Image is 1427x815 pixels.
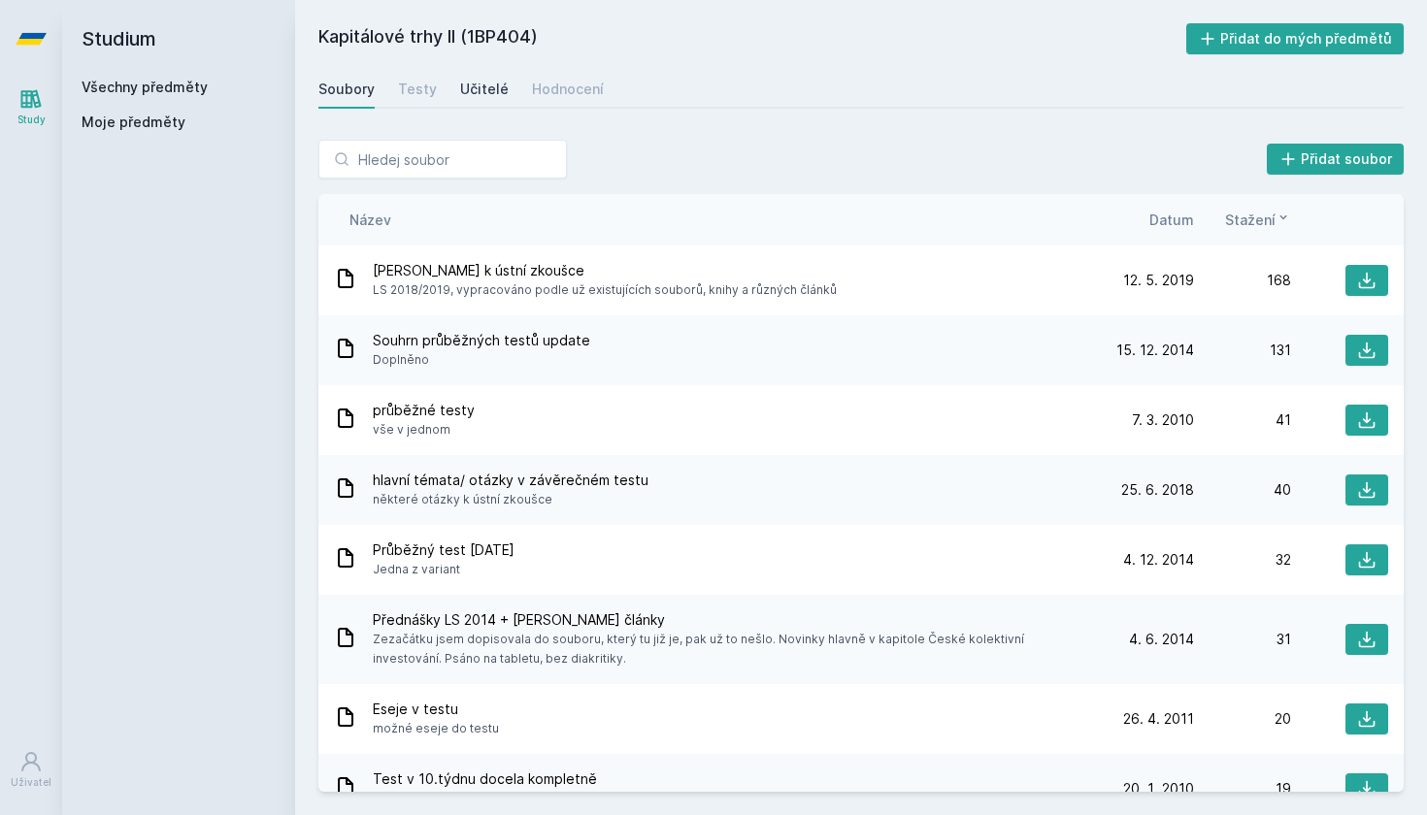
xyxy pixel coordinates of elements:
div: 131 [1194,341,1291,360]
div: Study [17,113,46,127]
div: 19 [1194,779,1291,799]
span: 12. 5. 2019 [1123,271,1194,290]
a: Uživatel [4,740,58,799]
span: [PERSON_NAME] k ústní zkoušce [373,261,837,280]
a: Hodnocení [532,70,604,109]
span: Souhrn průběžných testů update [373,331,590,350]
span: 25. 6. 2018 [1121,480,1194,500]
span: 4. 12. 2014 [1123,550,1194,570]
div: Učitelé [460,80,509,99]
span: Jedna z variant [373,560,514,579]
span: 20. 1. 2010 [1123,779,1194,799]
div: Testy [398,80,437,99]
div: 41 [1194,410,1291,430]
span: Doplněno [373,350,590,370]
button: Stažení [1225,210,1291,230]
span: 7. 3. 2010 [1132,410,1194,430]
a: Study [4,78,58,137]
span: vše v jednom [373,420,475,440]
a: Učitelé [460,70,509,109]
span: Přednášky LS 2014 + [PERSON_NAME] články [373,610,1089,630]
div: 20 [1194,709,1291,729]
div: Uživatel [11,775,51,790]
span: 15. 12. 2014 [1116,341,1194,360]
div: 40 [1194,480,1291,500]
a: Testy [398,70,437,109]
input: Hledej soubor [318,140,567,179]
span: možné eseje do testu [373,719,499,738]
span: Test v 10.týdnu docela kompletně [373,769,597,789]
h2: Kapitálové trhy II (1BP404) [318,23,1186,54]
span: LS 2018/2019, vypracováno podle už existujících souborů, knihy a různých článků [373,280,837,300]
button: Název [349,210,391,230]
a: Soubory [318,70,375,109]
span: Průběžný test [DATE] [373,540,514,560]
div: 168 [1194,271,1291,290]
button: Datum [1149,210,1194,230]
span: Stažení [1225,210,1276,230]
span: 4. 6. 2014 [1129,630,1194,649]
span: 26. 4. 2011 [1123,709,1194,729]
div: 31 [1194,630,1291,649]
button: Přidat do mých předmětů [1186,23,1405,54]
div: Soubory [318,80,375,99]
a: Všechny předměty [82,79,208,95]
span: ZS 2009/10 [373,789,597,808]
span: Zezačátku jsem dopisovala do souboru, který tu již je, pak už to nešlo. Novinky hlavně v kapitole... [373,630,1089,668]
span: hlavní témata/ otázky v závěrečném testu [373,471,648,490]
div: Hodnocení [532,80,604,99]
span: některé otázky k ústní zkoušce [373,490,648,509]
button: Přidat soubor [1267,144,1405,175]
span: Eseje v testu [373,700,499,719]
span: průběžné testy [373,401,475,420]
span: Moje předměty [82,113,185,132]
div: 32 [1194,550,1291,570]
